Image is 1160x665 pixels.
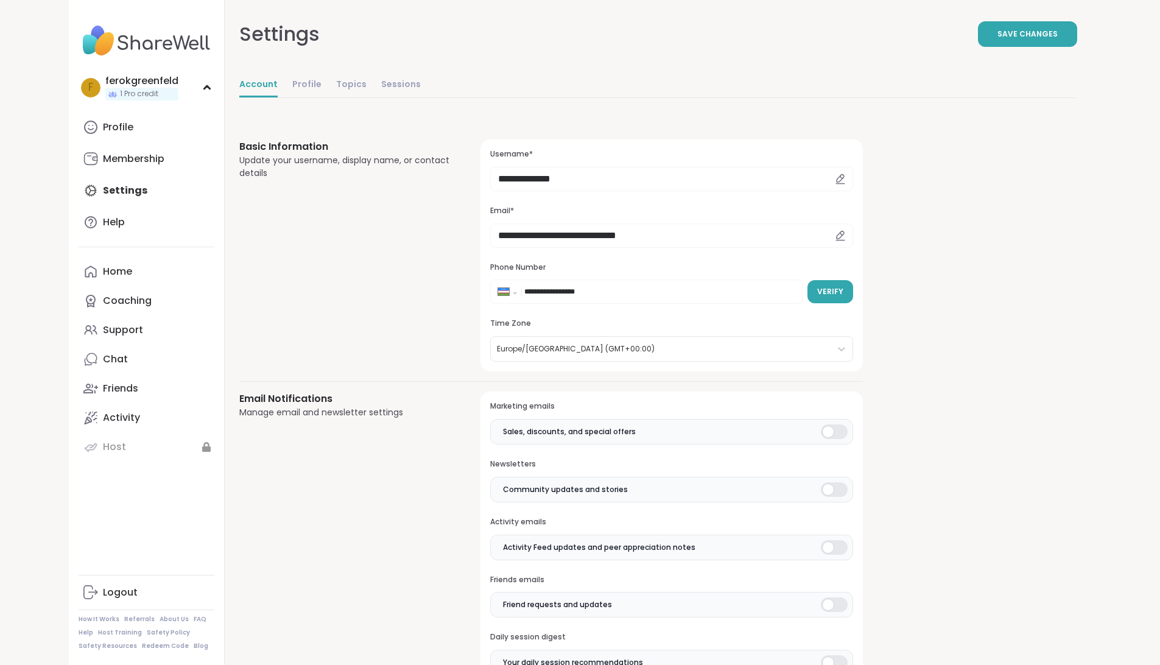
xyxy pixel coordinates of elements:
span: Verify [817,286,843,297]
a: Home [79,257,214,286]
span: 1 Pro credit [120,89,158,99]
div: Membership [103,152,164,166]
div: Coaching [103,294,152,308]
h3: Email Notifications [239,392,452,406]
a: Profile [292,73,322,97]
div: Activity [103,411,140,424]
a: Referrals [124,615,155,624]
div: ferokgreenfeld [105,74,178,88]
a: Logout [79,578,214,607]
div: Update your username, display name, or contact details [239,154,452,180]
div: Logout [103,586,138,599]
a: Safety Resources [79,642,137,650]
div: Profile [103,121,133,134]
h3: Username* [490,149,852,160]
div: Manage email and newsletter settings [239,406,452,419]
div: Friends [103,382,138,395]
button: Save Changes [978,21,1077,47]
img: ShareWell Nav Logo [79,19,214,62]
a: Host [79,432,214,462]
a: Redeem Code [142,642,189,650]
a: Account [239,73,278,97]
a: Support [79,315,214,345]
button: Verify [807,280,853,303]
span: f [88,80,93,96]
a: Safety Policy [147,628,190,637]
a: FAQ [194,615,206,624]
span: Community updates and stories [503,484,628,495]
h3: Basic Information [239,139,452,154]
h3: Marketing emails [490,401,852,412]
div: Home [103,265,132,278]
a: Friends [79,374,214,403]
a: Blog [194,642,208,650]
span: Activity Feed updates and peer appreciation notes [503,542,695,553]
h3: Newsletters [490,459,852,470]
div: Support [103,323,143,337]
a: Activity [79,403,214,432]
a: Host Training [98,628,142,637]
h3: Email* [490,206,852,216]
h3: Activity emails [490,517,852,527]
h3: Friends emails [490,575,852,585]
div: Host [103,440,126,454]
a: Coaching [79,286,214,315]
a: Help [79,208,214,237]
span: Sales, discounts, and special offers [503,426,636,437]
a: Sessions [381,73,421,97]
h3: Phone Number [490,262,852,273]
a: Membership [79,144,214,174]
div: Help [103,216,125,229]
a: Help [79,628,93,637]
h3: Daily session digest [490,632,852,642]
span: Save Changes [997,29,1058,40]
a: How It Works [79,615,119,624]
a: About Us [160,615,189,624]
a: Profile [79,113,214,142]
div: Settings [239,19,320,49]
h3: Time Zone [490,318,852,329]
span: Friend requests and updates [503,599,612,610]
a: Chat [79,345,214,374]
div: Chat [103,353,128,366]
a: Topics [336,73,367,97]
